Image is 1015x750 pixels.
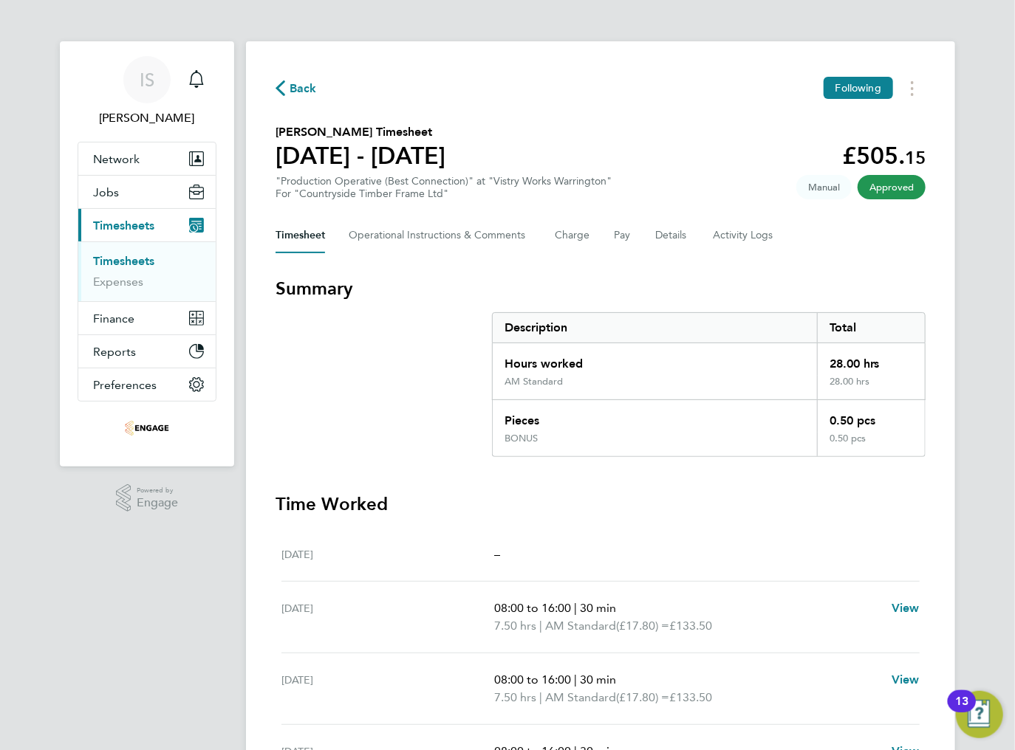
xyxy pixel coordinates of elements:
span: AM Standard [545,689,616,706]
span: Powered by [137,484,178,497]
span: 08:00 to 16:00 [494,672,571,687]
app-decimal: £505. [842,142,926,170]
div: 0.50 pcs [817,400,925,433]
button: Activity Logs [713,218,775,253]
span: IS [140,70,154,89]
button: Charge [555,218,590,253]
button: Back [276,79,317,97]
span: Network [93,152,140,166]
button: Operational Instructions & Comments [349,218,531,253]
h1: [DATE] - [DATE] [276,141,445,171]
span: Following [835,81,881,94]
img: thebestconnection-logo-retina.png [125,416,169,440]
div: [DATE] [281,671,494,706]
span: Jobs [93,185,119,199]
a: IS[PERSON_NAME] [78,56,216,127]
div: 28.00 hrs [817,376,925,399]
a: View [892,671,920,689]
span: 15 [905,147,926,168]
button: Details [655,218,689,253]
div: Total [817,313,925,343]
button: Finance [78,302,216,334]
span: £133.50 [669,690,712,704]
a: View [892,599,920,617]
span: AM Standard [545,617,616,635]
span: 7.50 hrs [494,619,536,633]
div: For "Countryside Timber Frame Ltd" [276,187,612,200]
button: Reports [78,335,216,368]
h3: Time Worked [276,492,926,516]
button: Timesheets Menu [899,77,926,100]
a: Powered byEngage [116,484,179,512]
button: Network [78,142,216,175]
span: £133.50 [669,619,712,633]
div: 0.50 pcs [817,433,925,456]
span: View [892,672,920,687]
a: Go to home page [78,416,216,440]
button: Timesheets [78,209,216,241]
button: Open Resource Center, 13 new notifications [956,691,1003,738]
div: Hours worked [493,343,817,376]
span: (£17.80) = [616,619,669,633]
div: Timesheets [78,241,216,301]
a: Expenses [93,275,143,289]
span: 30 min [580,672,616,687]
span: Reports [93,345,136,359]
div: Pieces [493,400,817,433]
span: (£17.80) = [616,690,669,704]
span: Timesheets [93,219,154,233]
span: – [494,547,500,561]
span: 30 min [580,601,616,615]
span: Back [290,80,317,97]
span: This timesheet was manually created. [796,175,852,199]
span: Ileana Salsano [78,109,216,127]
span: 08:00 to 16:00 [494,601,571,615]
div: [DATE] [281,599,494,635]
button: Timesheet [276,218,325,253]
span: 7.50 hrs [494,690,536,704]
span: | [574,672,577,687]
div: 13 [955,701,968,720]
nav: Main navigation [60,41,234,467]
span: This timesheet has been approved. [858,175,926,199]
div: Summary [492,312,926,457]
span: | [539,690,542,704]
span: Engage [137,497,178,509]
div: "Production Operative (Best Connection)" at "Vistry Works Warrington" [276,175,612,200]
button: Preferences [78,368,216,401]
span: View [892,601,920,615]
h3: Summary [276,277,926,300]
button: Pay [614,218,632,253]
div: 28.00 hrs [817,343,925,376]
span: Finance [93,312,134,326]
div: Description [493,313,817,343]
span: | [574,601,577,615]
span: Preferences [93,378,157,392]
div: [DATE] [281,546,494,563]
div: BONUS [505,433,538,444]
h2: [PERSON_NAME] Timesheet [276,123,445,141]
button: Following [824,77,893,99]
div: AM Standard [505,376,563,388]
button: Jobs [78,176,216,208]
span: | [539,619,542,633]
a: Timesheets [93,254,154,268]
